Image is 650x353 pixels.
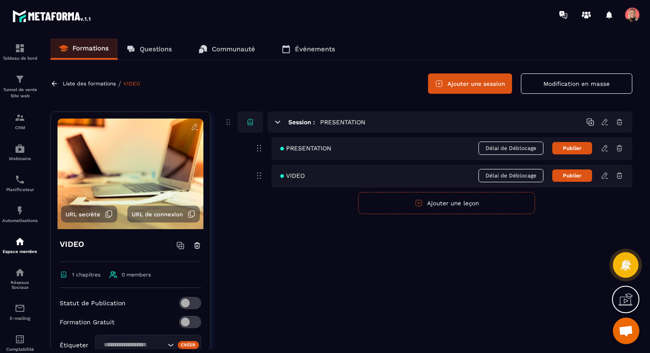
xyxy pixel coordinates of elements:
p: Formation Gratuit [60,318,115,326]
p: Formations [73,44,109,52]
a: Questions [118,38,181,60]
p: Questions [140,45,172,53]
a: Événements [273,38,344,60]
img: social-network [15,267,25,278]
img: accountant [15,334,25,345]
a: formationformationCRM [2,106,38,137]
p: Espace membre [2,249,38,254]
a: VIDEO [123,81,140,87]
img: automations [15,205,25,216]
p: CRM [2,125,38,130]
button: Modification en masse [521,73,632,94]
p: Comptabilité [2,347,38,352]
button: Ajouter une session [428,73,512,94]
p: E-mailing [2,316,38,321]
a: Formations [50,38,118,60]
p: Automatisations [2,218,38,223]
span: URL de connexion [132,211,183,218]
button: Ajouter une leçon [358,192,535,214]
button: URL secrète [61,206,117,223]
a: automationsautomationsAutomatisations [2,199,38,230]
p: Tableau de bord [2,56,38,61]
img: formation [15,112,25,123]
img: automations [15,143,25,154]
span: Délai de Déblocage [478,169,543,182]
span: URL secrète [65,211,100,218]
img: formation [15,74,25,84]
img: automations [15,236,25,247]
span: 0 members [122,272,151,278]
img: logo [12,8,92,24]
button: Publier [552,169,592,182]
a: formationformationTunnel de vente Site web [2,67,38,106]
h4: VIDEO [60,238,84,250]
span: PRESENTATION [280,145,331,152]
span: VIDEO [280,172,305,179]
p: Étiqueter [60,341,88,349]
input: Search for option [101,340,165,350]
a: Liste des formations [63,81,116,87]
div: Créer [178,341,199,349]
h6: Session : [288,119,315,126]
p: Tunnel de vente Site web [2,87,38,99]
h5: PRESENTATION [320,118,365,127]
span: Délai de Déblocage [478,142,543,155]
a: emailemailE-mailing [2,296,38,327]
p: Communauté [212,45,255,53]
p: Événements [295,45,335,53]
button: Publier [552,142,592,154]
button: URL de connexion [127,206,200,223]
a: formationformationTableau de bord [2,36,38,67]
img: email [15,303,25,314]
p: Webinaire [2,156,38,161]
img: scheduler [15,174,25,185]
span: 1 chapitres [72,272,100,278]
a: Communauté [190,38,264,60]
a: automationsautomationsEspace membre [2,230,38,261]
span: / [118,80,121,88]
div: Ouvrir le chat [613,318,639,344]
p: Statut de Publication [60,299,126,307]
p: Réseaux Sociaux [2,280,38,290]
a: social-networksocial-networkRéseaux Sociaux [2,261,38,296]
p: Planificateur [2,187,38,192]
a: schedulerschedulerPlanificateur [2,168,38,199]
img: background [57,119,203,229]
img: formation [15,43,25,54]
a: automationsautomationsWebinaire [2,137,38,168]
